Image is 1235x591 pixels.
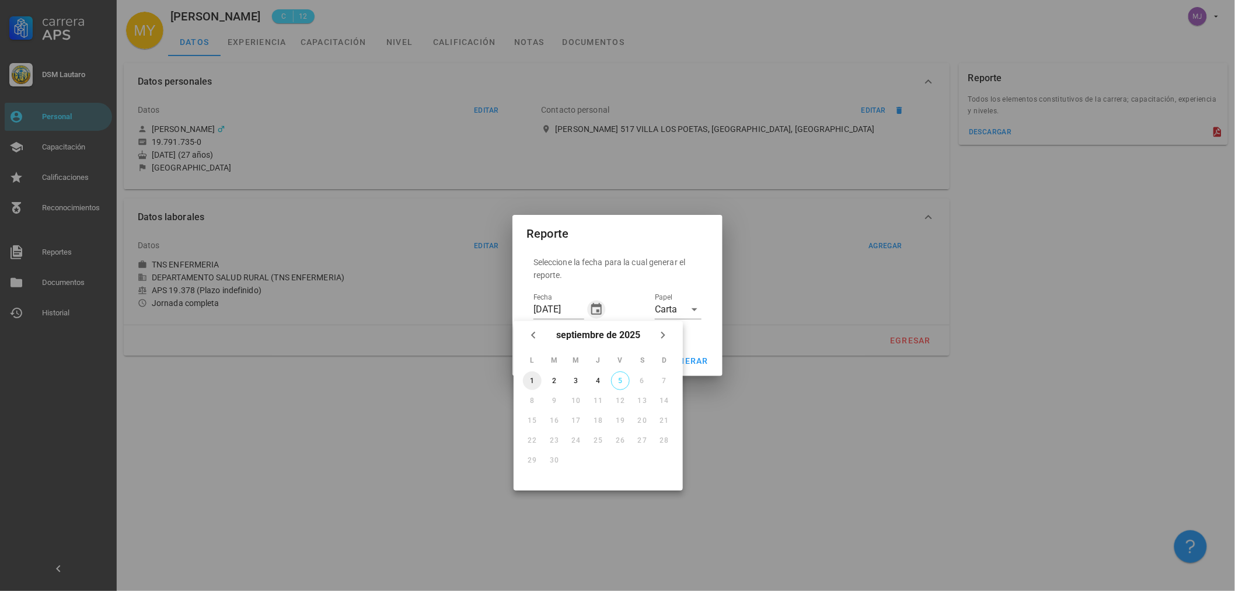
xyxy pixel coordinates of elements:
[612,377,629,385] div: 5
[552,324,645,347] button: septiembre de 2025
[666,356,709,366] span: generar
[653,325,674,346] button: Próximo mes
[589,371,608,390] button: 4
[589,377,608,385] div: 4
[655,293,672,302] label: Papel
[544,350,565,370] th: M
[522,350,543,370] th: L
[588,350,609,370] th: J
[567,377,585,385] div: 3
[654,350,675,370] th: D
[566,350,587,370] th: M
[533,256,702,281] p: Seleccione la fecha para la cual generar el reporte.
[523,371,542,390] button: 1
[611,371,630,390] button: 5
[545,371,564,390] button: 2
[661,350,713,371] button: generar
[567,371,585,390] button: 3
[526,224,569,243] div: Reporte
[655,300,702,319] div: PapelCarta
[523,325,544,346] button: Mes anterior
[610,350,631,370] th: V
[533,293,552,302] label: Fecha
[655,304,677,315] div: Carta
[545,377,564,385] div: 2
[523,377,542,385] div: 1
[632,350,653,370] th: S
